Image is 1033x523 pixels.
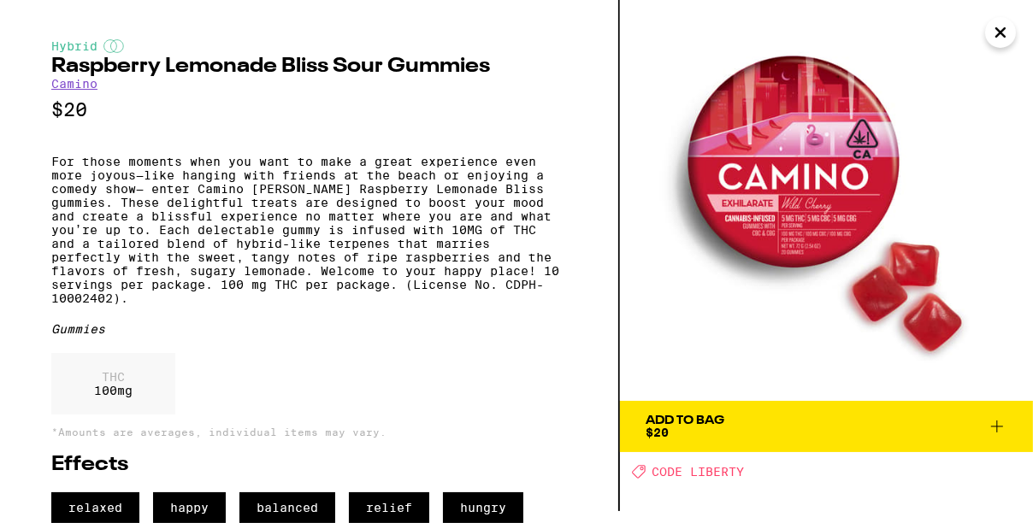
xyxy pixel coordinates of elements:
[103,39,124,53] img: hybridColor.svg
[10,12,123,26] span: Hi. Need any help?
[443,492,523,523] span: hungry
[349,492,429,523] span: relief
[51,99,567,120] p: $20
[51,39,567,53] div: Hybrid
[51,322,567,336] div: Gummies
[646,426,669,439] span: $20
[51,155,567,305] p: For those moments when you want to make a great experience even more joyous—like hanging with fri...
[646,414,724,426] div: Add To Bag
[153,492,226,523] span: happy
[620,401,1033,452] button: Add To Bag$20
[51,56,567,77] h2: Raspberry Lemonade Bliss Sour Gummies
[985,17,1016,48] button: Close
[51,492,139,523] span: relaxed
[51,77,97,91] a: Camino
[51,353,175,414] div: 100 mg
[239,492,335,523] span: balanced
[51,455,567,475] h2: Effects
[51,426,567,438] p: *Amounts are averages, individual items may vary.
[94,370,133,384] p: THC
[652,465,744,479] span: CODE LIBERTY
